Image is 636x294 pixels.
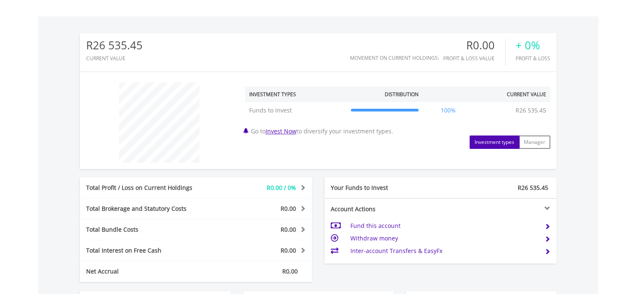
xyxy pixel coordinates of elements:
span: R0.00 [282,267,298,275]
div: Total Interest on Free Cash [80,246,215,255]
th: Current Value [474,87,550,102]
div: Go to to diversify your investment types. [239,78,557,149]
span: R0.00 [281,246,296,254]
span: R26 535.45 [518,184,548,192]
button: Investment types [470,135,519,149]
th: Investment Types [245,87,347,102]
button: Manager [519,135,550,149]
div: R0.00 [443,39,505,51]
td: Fund this account [350,220,538,232]
div: Distribution [385,91,419,98]
div: Profit & Loss [516,56,550,61]
a: Invest Now [266,127,296,135]
span: R0.00 [281,225,296,233]
div: Net Accrual [80,267,215,276]
div: Profit & Loss Value [443,56,505,61]
span: R0.00 / 0% [267,184,296,192]
td: 100% [423,102,474,119]
td: Inter-account Transfers & EasyFx [350,245,538,257]
div: R26 535.45 [86,39,143,51]
div: Your Funds to Invest [324,184,441,192]
td: R26 535.45 [511,102,550,119]
span: R0.00 [281,205,296,212]
div: + 0% [516,39,550,51]
div: Movement on Current Holdings: [350,55,439,61]
div: Total Bundle Costs [80,225,215,234]
div: Account Actions [324,205,441,213]
div: CURRENT VALUE [86,56,143,61]
td: Funds to Invest [245,102,347,119]
div: Total Profit / Loss on Current Holdings [80,184,215,192]
td: Withdraw money [350,232,538,245]
div: Total Brokerage and Statutory Costs [80,205,215,213]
